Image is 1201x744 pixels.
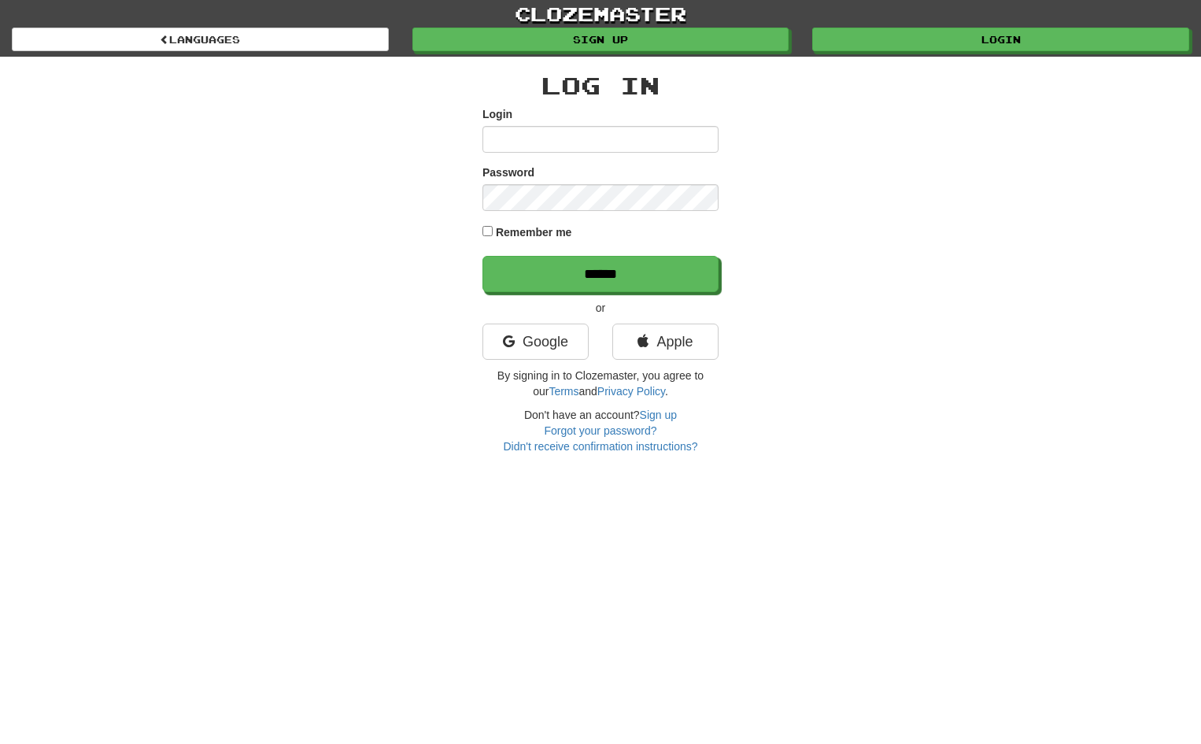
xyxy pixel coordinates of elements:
label: Login [482,106,512,122]
label: Remember me [496,224,572,240]
a: Sign up [412,28,789,51]
a: Login [812,28,1189,51]
label: Password [482,165,534,180]
a: Privacy Policy [597,385,665,398]
p: By signing in to Clozemaster, you agree to our and . [482,368,719,399]
a: Google [482,324,589,360]
a: Languages [12,28,389,51]
a: Didn't receive confirmation instructions? [503,440,697,453]
p: or [482,300,719,316]
a: Sign up [640,409,677,421]
a: Terms [549,385,578,398]
a: Apple [612,324,719,360]
div: Don't have an account? [482,407,719,454]
a: Forgot your password? [544,424,656,437]
h2: Log In [482,72,719,98]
